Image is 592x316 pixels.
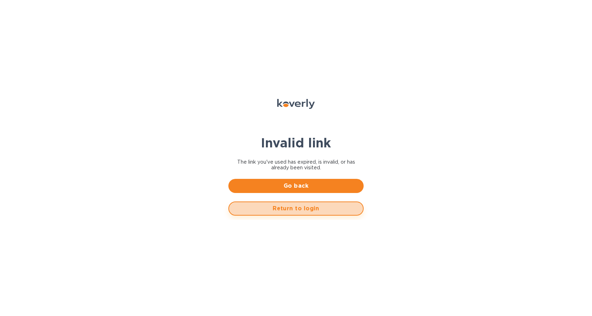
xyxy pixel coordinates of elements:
b: Invalid link [261,135,331,151]
button: Return to login [228,201,364,216]
button: Go back [228,179,364,193]
img: Koverly [277,99,315,109]
span: The link you've used has expired, is invalid, or has already been visited. [228,159,364,170]
span: Return to login [235,204,357,213]
span: Go back [234,182,358,190]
